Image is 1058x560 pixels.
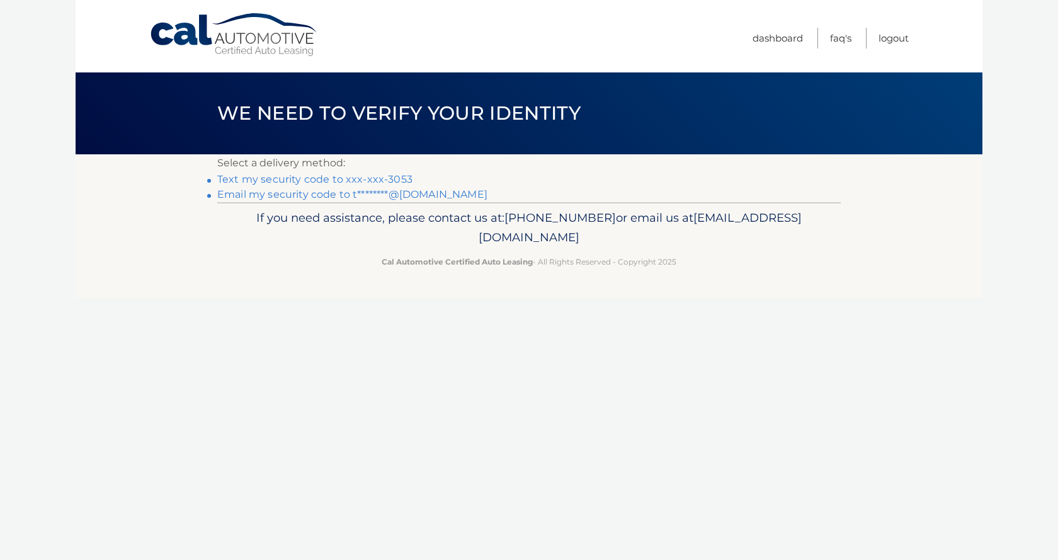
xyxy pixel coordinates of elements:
a: Logout [879,28,909,49]
p: If you need assistance, please contact us at: or email us at [225,208,833,248]
span: We need to verify your identity [217,101,581,125]
p: Select a delivery method: [217,154,841,172]
a: Text my security code to xxx-xxx-3053 [217,173,412,185]
a: FAQ's [830,28,851,49]
p: - All Rights Reserved - Copyright 2025 [225,255,833,268]
a: Dashboard [753,28,803,49]
a: Cal Automotive [149,13,319,57]
span: [PHONE_NUMBER] [504,210,616,225]
a: Email my security code to t********@[DOMAIN_NAME] [217,188,487,200]
strong: Cal Automotive Certified Auto Leasing [382,257,533,266]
